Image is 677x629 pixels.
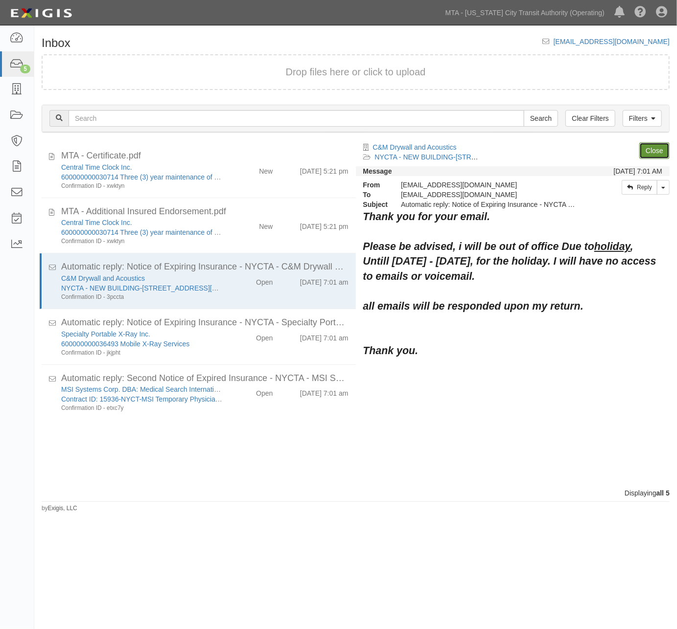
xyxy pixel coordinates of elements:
[623,110,662,127] a: Filters
[61,261,349,273] div: Automatic reply: Notice of Expiring Insurance - NYCTA - C&M Drywall and Acoustics - 14359
[61,372,349,385] div: Automatic reply: Second Notice of Expired Insurance - NYCTA - MSI Systems Corp. DBA: Medical Sear...
[363,345,419,357] span: Thank you.
[300,329,349,343] div: [DATE] 7:01 am
[61,182,223,190] div: Confirmation ID - xwktyn
[394,200,584,209] div: Automatic reply: Notice of Expiring Insurance - NYCTA - C&M Drywall and Acoustics - 14359
[565,110,615,127] a: Clear Filters
[48,505,77,512] a: Exigis, LLC
[61,162,223,172] div: Central Time Clock Inc.
[61,274,145,282] a: C&M Drywall and Acoustics
[363,167,392,175] strong: Message
[394,190,584,200] div: agreement-ntwpkm@mtato.complianz.com
[61,316,349,329] div: Automatic reply: Notice of Expiring Insurance - NYCTA - Specialty Portable X-Ray Inc. - 600000000...
[34,488,677,498] div: Displaying
[61,330,150,338] a: Specialty Portable X-Ray Inc.
[356,190,394,200] strong: To
[554,38,670,45] a: [EMAIL_ADDRESS][DOMAIN_NAME]
[42,504,77,513] small: by
[256,273,273,287] div: Open
[639,142,670,159] a: Close
[656,489,670,497] b: all 5
[300,162,349,176] div: [DATE] 5:21 pm
[300,384,349,398] div: [DATE] 7:01 am
[61,163,132,171] a: Central Time Clock Inc.
[441,3,609,22] a: MTA - [US_STATE] City Transit Authority (Operating)
[614,166,662,176] div: [DATE] 7:01 AM
[259,218,273,231] div: New
[61,172,223,182] div: 600000000030714 Three (3) year maintenance of timestamp machine (REQ0000098915)
[61,395,463,403] a: Contract ID: 15936-NYCT-MSI Temporary Physicians/Physician’s Assistant for NYCTA, Metro-North and...
[373,143,457,151] a: C&M Drywall and Acoustics
[594,241,630,252] u: holiday
[61,228,333,236] a: 600000000030714 Three (3) year maintenance of timestamp machine (REQ0000098915)
[61,205,349,218] div: MTA - Additional Insured Endorsement.pdf
[634,7,646,19] i: Help Center - Complianz
[256,329,273,343] div: Open
[300,218,349,231] div: [DATE] 5:21 pm
[42,37,70,49] h1: Inbox
[20,65,30,73] div: 5
[61,218,223,227] div: Central Time Clock Inc.
[259,162,273,176] div: New
[69,110,524,127] input: Search
[363,300,584,312] span: all emails will be responded upon my return.
[524,110,558,127] input: Search
[363,241,656,282] span: Please be advised, i will be out of office Due to , Untill [DATE] - [DATE], for the holiday. I wi...
[61,227,223,237] div: 600000000030714 Three (3) year maintenance of timestamp machine (REQ0000098915)
[61,284,266,292] a: NYCTA - NEW BUILDING-[STREET_ADDRESS][PERSON_NAME]
[7,4,75,22] img: logo-5460c22ac91f19d4615b14bd174203de0afe785f0fc80cf4dbbc73dc1793850b.png
[363,211,490,223] span: Thank you for your email.
[61,340,189,348] a: 600000000036493 Mobile X-Ray Services
[61,173,333,181] a: 600000000030714 Three (3) year maintenance of timestamp machine (REQ0000098915)
[286,65,426,79] button: Drop files here or click to upload
[356,180,394,190] strong: From
[375,153,580,161] a: NYCTA - NEW BUILDING-[STREET_ADDRESS][PERSON_NAME]
[300,273,349,287] div: [DATE] 7:01 am
[394,180,584,190] div: [EMAIL_ADDRESS][DOMAIN_NAME]
[61,404,223,412] div: Confirmation ID - etxc7y
[256,384,273,398] div: Open
[61,293,223,301] div: Confirmation ID - 3pccta
[61,150,349,162] div: MTA - Certificate.pdf
[61,219,132,226] a: Central Time Clock Inc.
[622,180,657,195] a: Reply
[61,349,223,357] div: Confirmation ID - jkjpht
[61,237,223,246] div: Confirmation ID - xwktyn
[356,200,394,209] strong: Subject
[61,385,227,393] a: MSI Systems Corp. DBA: Medical Search International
